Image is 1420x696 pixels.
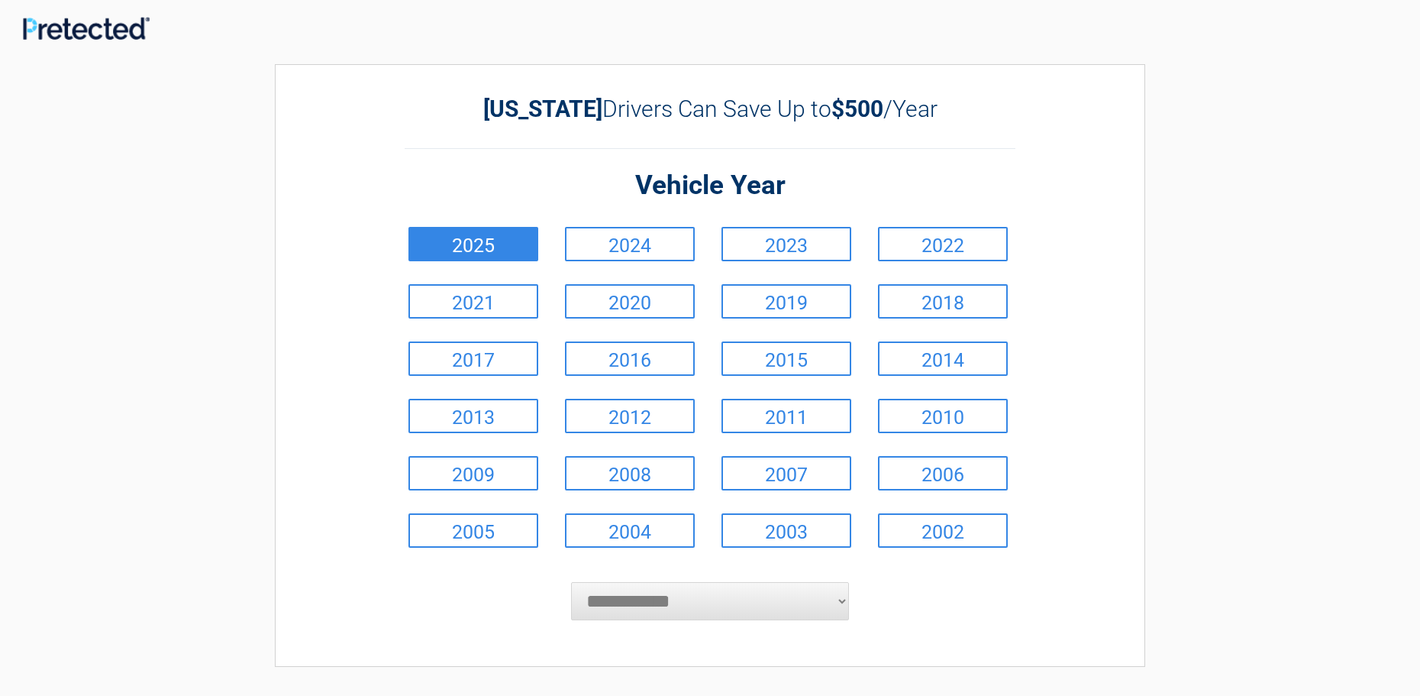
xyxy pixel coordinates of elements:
[721,284,851,319] a: 2019
[408,399,538,433] a: 2013
[565,513,695,548] a: 2004
[565,399,695,433] a: 2012
[408,227,538,261] a: 2025
[405,168,1015,204] h2: Vehicle Year
[721,342,851,376] a: 2015
[721,227,851,261] a: 2023
[408,456,538,490] a: 2009
[878,227,1008,261] a: 2022
[878,456,1008,490] a: 2006
[405,95,1015,122] h2: Drivers Can Save Up to /Year
[408,513,538,548] a: 2005
[878,513,1008,548] a: 2002
[721,399,851,433] a: 2011
[23,17,150,40] img: Main Logo
[565,342,695,376] a: 2016
[721,513,851,548] a: 2003
[878,399,1008,433] a: 2010
[565,456,695,490] a: 2008
[408,342,538,376] a: 2017
[408,284,538,319] a: 2021
[565,284,695,319] a: 2020
[831,95,883,122] b: $500
[565,227,695,261] a: 2024
[878,342,1008,376] a: 2014
[483,95,602,122] b: [US_STATE]
[878,284,1008,319] a: 2018
[721,456,851,490] a: 2007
